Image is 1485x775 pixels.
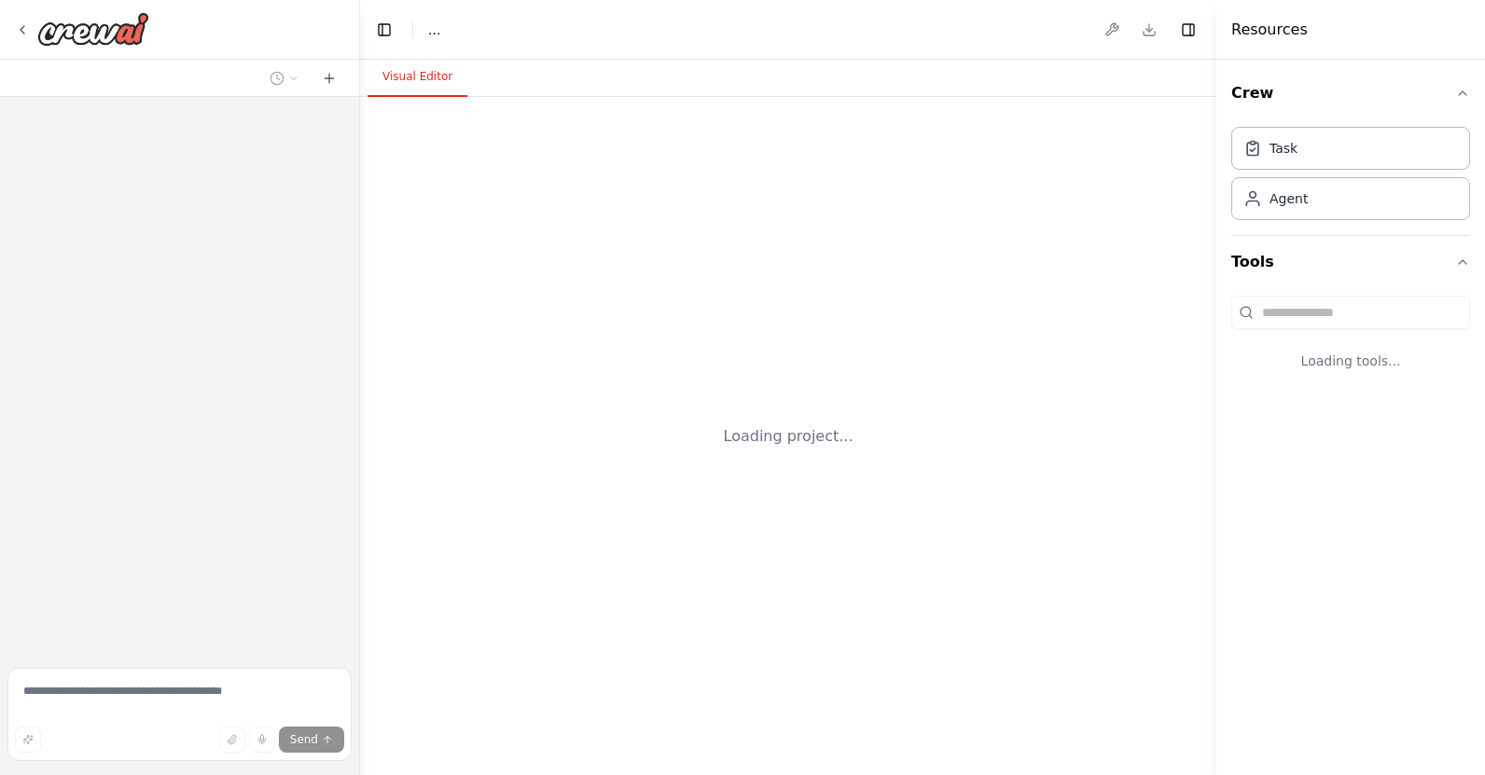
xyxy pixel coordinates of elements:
[314,67,344,90] button: Start a new chat
[1231,288,1470,400] div: Tools
[219,727,245,753] button: Upload files
[724,425,854,448] div: Loading project...
[1270,189,1308,208] div: Agent
[290,732,318,747] span: Send
[249,727,275,753] button: Click to speak your automation idea
[428,21,440,39] nav: breadcrumb
[428,21,440,39] span: ...
[1231,337,1470,385] div: Loading tools...
[1231,19,1308,41] h4: Resources
[15,727,41,753] button: Improve this prompt
[1231,67,1470,119] button: Crew
[1231,236,1470,288] button: Tools
[371,17,397,43] button: Hide left sidebar
[1231,119,1470,235] div: Crew
[279,727,344,753] button: Send
[262,67,307,90] button: Switch to previous chat
[1175,17,1201,43] button: Hide right sidebar
[368,58,467,97] button: Visual Editor
[1270,139,1298,158] div: Task
[37,12,149,46] img: Logo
